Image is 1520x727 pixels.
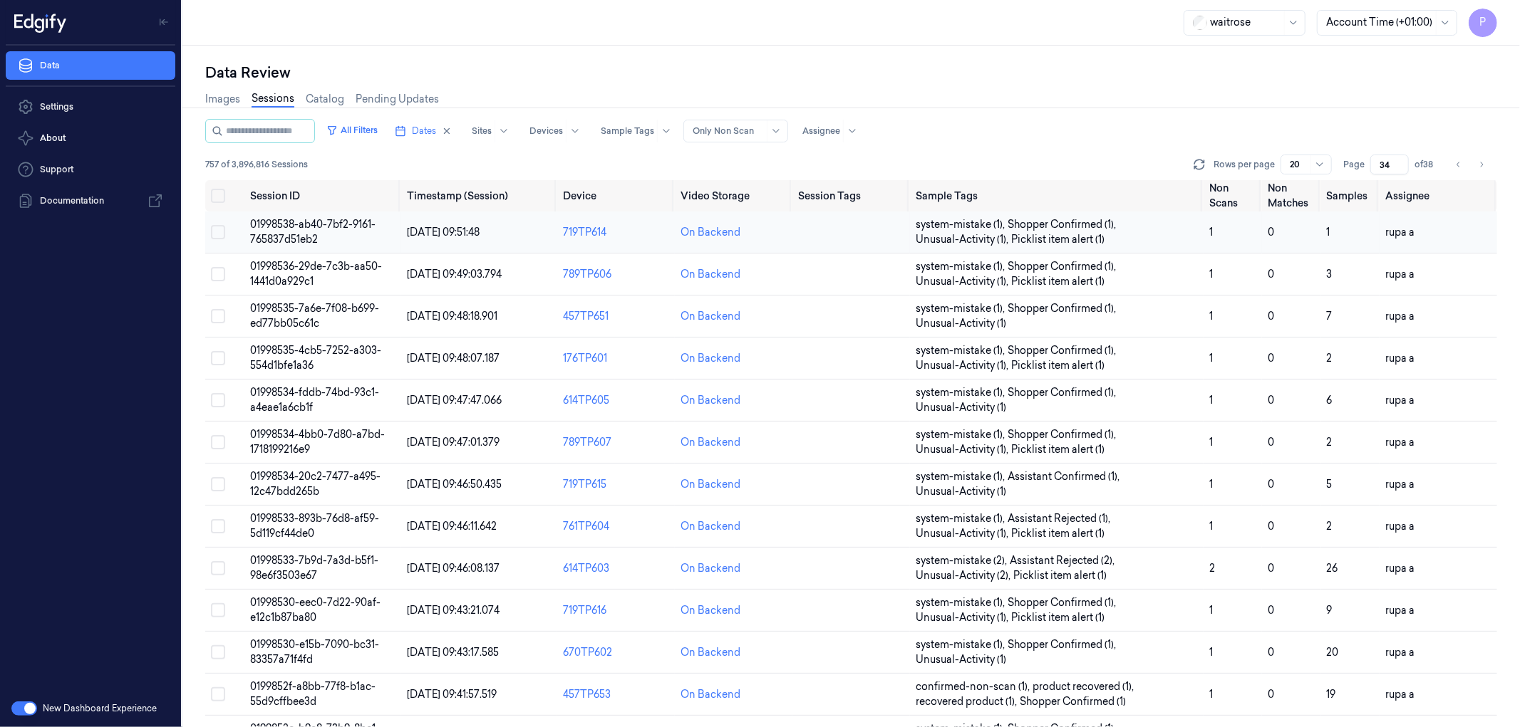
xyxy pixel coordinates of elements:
[1008,385,1119,400] span: Shopper Confirmed (1) ,
[563,519,669,534] div: 761TP604
[1415,158,1437,171] span: of 38
[1327,478,1333,491] span: 5
[205,63,1497,83] div: Data Review
[681,225,740,240] div: On Backend
[211,267,225,281] button: Select row
[1343,158,1365,171] span: Page
[1209,310,1213,323] span: 1
[681,519,740,534] div: On Backend
[407,352,500,365] span: [DATE] 09:48:07.187
[1327,646,1339,659] span: 20
[252,91,294,108] a: Sessions
[1209,562,1215,575] span: 2
[681,477,740,492] div: On Backend
[211,225,225,239] button: Select row
[1385,436,1415,449] span: rupa a
[1327,436,1333,449] span: 2
[916,385,1008,400] span: system-mistake (1) ,
[244,180,401,211] th: Session ID
[1008,511,1113,526] span: Assistant Rejected (1) ,
[563,225,669,240] div: 719TP614
[681,687,740,702] div: On Backend
[916,358,1011,373] span: Unusual-Activity (1) ,
[1010,553,1117,568] span: Assistant Rejected (2) ,
[1268,688,1274,701] span: 0
[1020,694,1126,709] span: Shopper Confirmed (1)
[6,124,175,152] button: About
[916,232,1011,247] span: Unusual-Activity (1) ,
[681,309,740,324] div: On Backend
[1214,158,1275,171] p: Rows per page
[916,274,1011,289] span: Unusual-Activity (1) ,
[1262,180,1320,211] th: Non Matches
[1011,232,1105,247] span: Picklist item alert (1)
[412,125,436,137] span: Dates
[1327,562,1338,575] span: 26
[1268,310,1274,323] span: 0
[152,11,175,33] button: Toggle Navigation
[1209,478,1213,491] span: 1
[681,393,740,408] div: On Backend
[1268,562,1274,575] span: 0
[250,344,381,372] span: 01998535-4cb5-7252-a303-554d1bfe1a36
[211,561,225,575] button: Select row
[211,393,225,407] button: Select row
[916,301,1008,316] span: system-mistake (1) ,
[1327,520,1333,533] span: 2
[916,484,1006,499] span: Unusual-Activity (1)
[407,688,497,701] span: [DATE] 09:41:57.519
[681,435,740,450] div: On Backend
[1011,526,1105,541] span: Picklist item alert (1)
[916,553,1010,568] span: system-mistake (2) ,
[1209,352,1213,365] span: 1
[407,226,480,239] span: [DATE] 09:51:48
[6,93,175,121] a: Settings
[1327,604,1333,617] span: 9
[250,554,378,582] span: 01998533-7b9d-7a3d-b5f1-98e6f3503e67
[563,603,669,618] div: 719TP616
[356,92,439,107] a: Pending Updates
[916,610,1011,625] span: Unusual-Activity (1) ,
[250,512,379,540] span: 01998533-893b-76d8-af59-5d119cf44de0
[250,260,382,288] span: 01998536-29de-7c3b-aa50-1441d0a929c1
[1008,217,1119,232] span: Shopper Confirmed (1) ,
[407,436,500,449] span: [DATE] 09:47:01.379
[681,561,740,576] div: On Backend
[407,646,499,659] span: [DATE] 09:43:17.585
[1209,604,1213,617] span: 1
[250,218,376,246] span: 01998538-ab40-7bf2-9161-765837d51eb2
[211,477,225,491] button: Select row
[681,351,740,366] div: On Backend
[250,470,381,498] span: 01998534-20c2-7477-a495-12c47bdd265b
[6,51,175,80] a: Data
[563,435,669,450] div: 789TP607
[211,189,225,203] button: Select all
[1449,155,1469,174] button: Go to previous page
[563,561,669,576] div: 614TP603
[1011,358,1105,373] span: Picklist item alert (1)
[557,180,675,211] th: Device
[321,119,383,142] button: All Filters
[681,603,740,618] div: On Backend
[1385,646,1415,659] span: rupa a
[1327,394,1333,407] span: 6
[250,302,379,330] span: 01998535-7a6e-7f08-b699-ed77bb05c61c
[1385,562,1415,575] span: rupa a
[250,596,381,624] span: 01998530-eec0-7d22-90af-e12c1b87ba80
[916,316,1006,331] span: Unusual-Activity (1)
[1385,394,1415,407] span: rupa a
[1327,226,1330,239] span: 1
[1209,226,1213,239] span: 1
[1268,478,1274,491] span: 0
[1327,310,1333,323] span: 7
[1008,343,1119,358] span: Shopper Confirmed (1) ,
[1268,436,1274,449] span: 0
[211,351,225,365] button: Select row
[1449,155,1491,174] nav: pagination
[916,679,1033,694] span: confirmed-non-scan (1) ,
[407,310,497,323] span: [DATE] 09:48:18.901
[250,680,376,708] span: 0199852f-a8bb-77f8-b1ac-55d9cffbee3d
[1469,9,1497,37] button: P
[1008,259,1119,274] span: Shopper Confirmed (1) ,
